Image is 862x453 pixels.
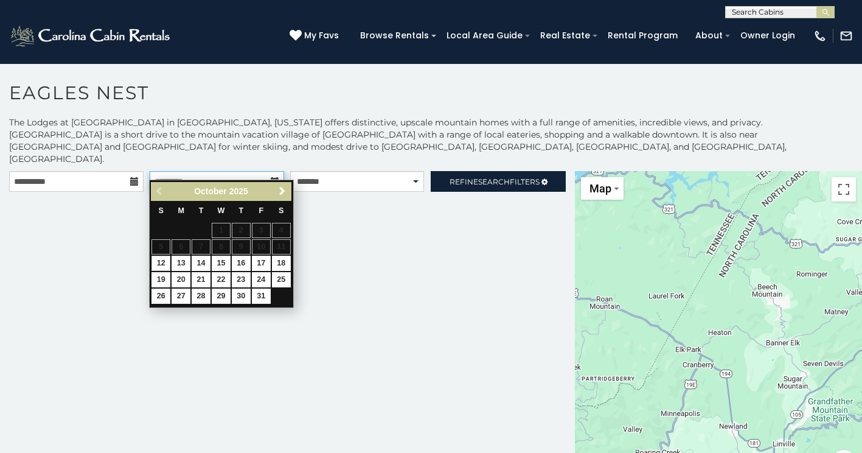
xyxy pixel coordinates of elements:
[151,256,170,271] a: 12
[450,177,540,186] span: Refine Filters
[199,206,204,215] span: Tuesday
[534,26,596,45] a: Real Estate
[212,272,231,287] a: 22
[813,29,827,43] img: phone-regular-white.png
[232,289,251,304] a: 30
[602,26,684,45] a: Rental Program
[232,256,251,271] a: 16
[192,256,210,271] a: 14
[151,272,170,287] a: 19
[194,186,227,196] span: October
[172,256,190,271] a: 13
[734,26,801,45] a: Owner Login
[218,206,225,215] span: Wednesday
[478,177,510,186] span: Search
[832,177,856,202] button: Toggle fullscreen view
[252,256,271,271] a: 17
[172,272,190,287] a: 20
[581,177,624,200] button: Change map style
[178,206,184,215] span: Monday
[689,26,729,45] a: About
[232,272,251,287] a: 23
[589,182,611,195] span: Map
[272,272,291,287] a: 25
[354,26,435,45] a: Browse Rentals
[252,272,271,287] a: 24
[151,289,170,304] a: 26
[9,24,173,48] img: White-1-2.png
[229,186,248,196] span: 2025
[192,272,210,287] a: 21
[259,206,263,215] span: Friday
[304,29,339,42] span: My Favs
[279,206,283,215] span: Saturday
[212,289,231,304] a: 29
[159,206,164,215] span: Sunday
[277,186,287,196] span: Next
[431,171,565,192] a: RefineSearchFilters
[212,256,231,271] a: 15
[252,289,271,304] a: 31
[275,184,290,199] a: Next
[839,29,853,43] img: mail-regular-white.png
[192,289,210,304] a: 28
[172,289,190,304] a: 27
[440,26,529,45] a: Local Area Guide
[272,256,291,271] a: 18
[239,206,244,215] span: Thursday
[290,29,342,43] a: My Favs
